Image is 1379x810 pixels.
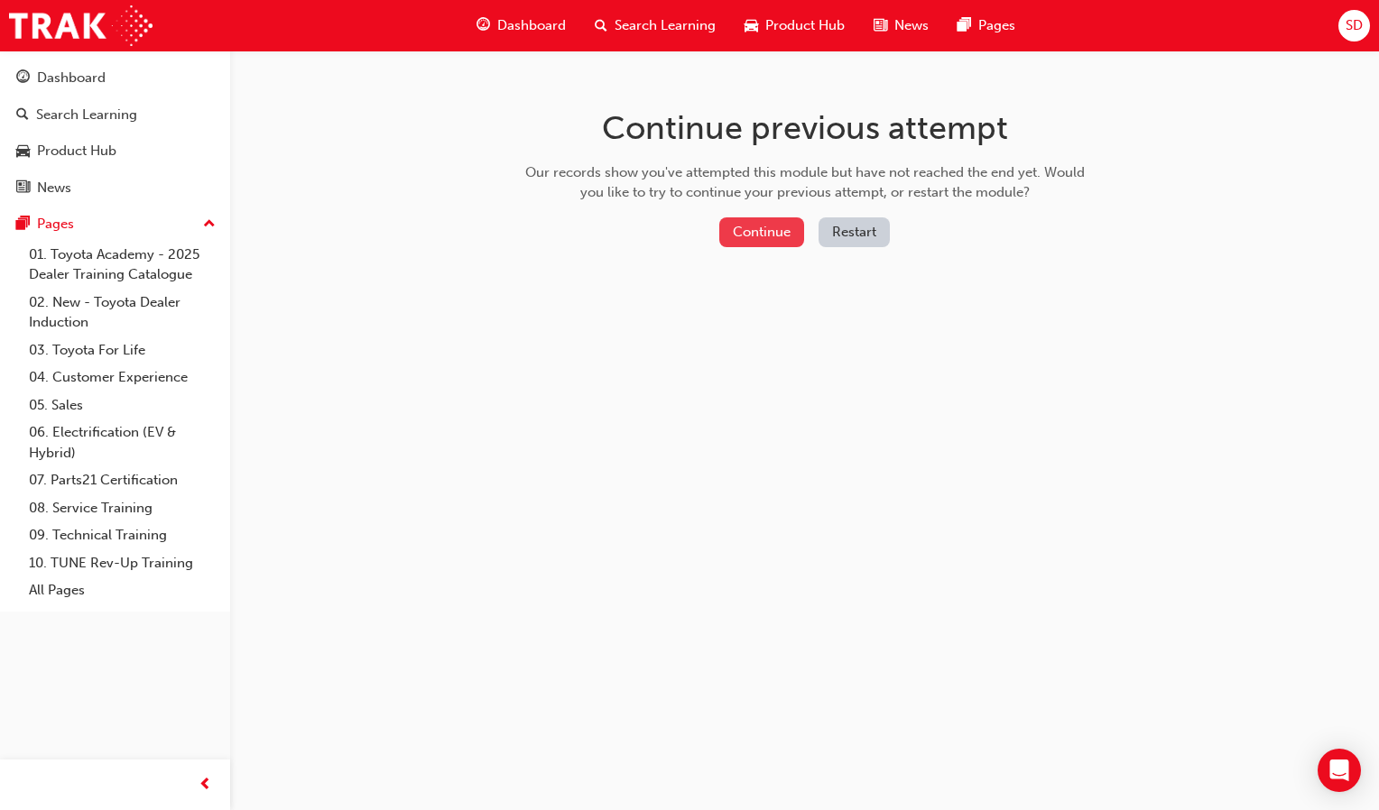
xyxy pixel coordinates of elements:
a: 04. Customer Experience [22,364,223,391]
span: news-icon [874,14,887,37]
a: News [7,171,223,205]
button: Restart [819,217,890,247]
a: Product Hub [7,134,223,168]
a: All Pages [22,576,223,604]
span: up-icon [203,213,216,236]
span: pages-icon [958,14,971,37]
div: Search Learning [36,105,137,125]
button: DashboardSearch LearningProduct HubNews [7,58,223,207]
div: News [37,178,71,198]
span: guage-icon [477,14,490,37]
button: Continue [719,217,804,247]
span: car-icon [16,143,30,160]
a: search-iconSearch Learning [580,7,730,44]
a: 01. Toyota Academy - 2025 Dealer Training Catalogue [22,241,223,289]
span: News [894,15,929,36]
div: Open Intercom Messenger [1318,749,1361,792]
span: Dashboard [497,15,566,36]
a: 07. Parts21 Certification [22,466,223,494]
span: Search Learning [615,15,716,36]
a: 03. Toyota For Life [22,336,223,364]
span: prev-icon [199,774,212,796]
a: 08. Service Training [22,494,223,522]
a: pages-iconPages [943,7,1030,44]
a: Dashboard [7,61,223,95]
div: Our records show you've attempted this module but have not reached the end yet. Would you like to... [519,162,1091,203]
h1: Continue previous attempt [519,108,1091,148]
button: SD [1338,10,1370,41]
span: pages-icon [16,216,30,233]
div: Dashboard [37,68,106,88]
a: 09. Technical Training [22,521,223,549]
span: search-icon [595,14,607,37]
span: Product Hub [765,15,845,36]
span: car-icon [745,14,758,37]
a: guage-iconDashboard [462,7,580,44]
span: news-icon [16,180,30,197]
div: Product Hub [37,141,116,161]
span: SD [1346,15,1363,36]
a: Search Learning [7,98,223,132]
a: 02. New - Toyota Dealer Induction [22,289,223,336]
a: 10. TUNE Rev-Up Training [22,549,223,577]
a: news-iconNews [859,7,943,44]
button: Pages [7,207,223,241]
a: 05. Sales [22,391,223,419]
span: Pages [978,15,1015,36]
div: Pages [37,214,74,235]
span: guage-icon [16,70,30,87]
span: search-icon [16,107,29,124]
img: Trak [9,5,153,46]
a: car-iconProduct Hub [730,7,859,44]
a: 06. Electrification (EV & Hybrid) [22,419,223,466]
